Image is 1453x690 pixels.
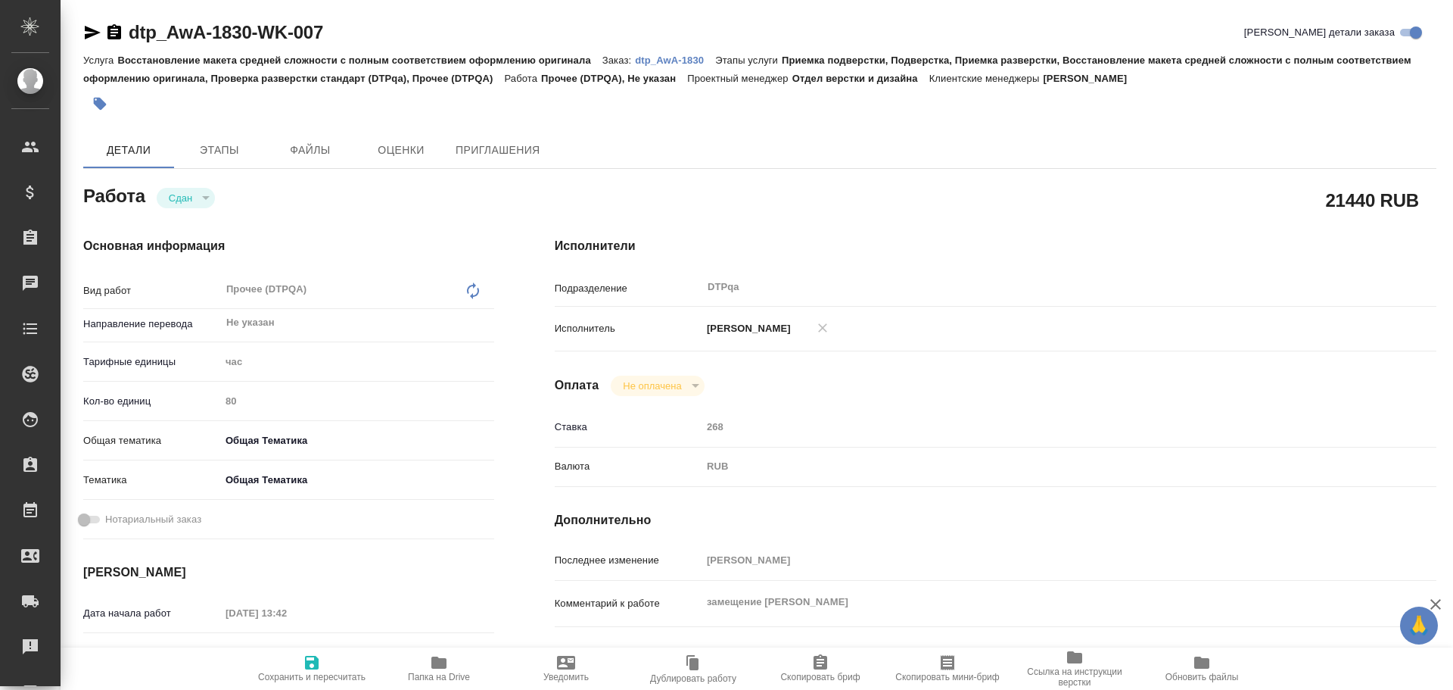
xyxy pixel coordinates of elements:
[555,376,599,395] h4: Оплата
[1325,187,1419,213] h2: 21440 RUB
[895,672,999,682] span: Скопировать мини-бриф
[1020,667,1129,688] span: Ссылка на инструкции верстки
[220,428,494,454] div: Общая Тематика
[274,141,347,160] span: Файлы
[83,433,220,448] p: Общая тематика
[687,73,792,84] p: Проектный менеджер
[83,181,145,208] h2: Работа
[929,73,1044,84] p: Клиентские менеджеры
[83,606,220,621] p: Дата начала работ
[183,141,256,160] span: Этапы
[555,281,702,296] p: Подразделение
[1011,648,1138,690] button: Ссылка на инструкции верстки
[630,648,757,690] button: Дублировать работу
[618,379,686,392] button: Не оплачена
[1165,672,1239,682] span: Обновить файлы
[504,73,541,84] p: Работа
[83,55,117,66] p: Услуга
[502,648,630,690] button: Уведомить
[1043,73,1138,84] p: [PERSON_NAME]
[83,473,220,488] p: Тематика
[83,394,220,409] p: Кол-во единиц
[220,390,494,412] input: Пустое поле
[611,376,704,396] div: Сдан
[884,648,1011,690] button: Скопировать мини-бриф
[555,596,702,611] p: Комментарий к работе
[220,349,494,375] div: час
[555,459,702,474] p: Валюта
[543,672,589,682] span: Уведомить
[456,141,540,160] span: Приглашения
[780,672,860,682] span: Скопировать бриф
[702,416,1363,438] input: Пустое поле
[702,321,791,336] p: [PERSON_NAME]
[702,454,1363,479] div: RUB
[248,648,375,690] button: Сохранить и пересчитать
[792,73,929,84] p: Отдел верстки и дизайна
[650,673,736,684] span: Дублировать работу
[757,648,884,690] button: Скопировать бриф
[555,321,702,336] p: Исполнитель
[635,55,715,66] p: dtp_AwA-1830
[375,648,502,690] button: Папка на Drive
[92,141,165,160] span: Детали
[555,511,1436,529] h4: Дополнительно
[83,354,220,370] p: Тарифные единицы
[541,73,687,84] p: Прочее (DTPQA), Не указан
[83,317,220,332] p: Направление перевода
[220,467,494,493] div: Общая Тематика
[408,672,470,682] span: Папка на Drive
[715,55,782,66] p: Этапы услуги
[702,549,1363,571] input: Пустое поле
[555,237,1436,255] h4: Исполнители
[164,192,197,205] button: Сдан
[1406,610,1432,642] span: 🙏
[702,589,1363,615] textarea: замещение [PERSON_NAME]
[365,141,437,160] span: Оценки
[635,53,715,66] a: dtp_AwA-1830
[105,512,201,527] span: Нотариальный заказ
[117,55,602,66] p: Восстановление макета средней сложности с полным соответствием оформлению оригинала
[105,23,123,42] button: Скопировать ссылку
[220,645,353,667] input: Пустое поле
[83,283,220,298] p: Вид работ
[602,55,635,66] p: Заказ:
[83,87,117,120] button: Добавить тэг
[258,672,366,682] span: Сохранить и пересчитать
[555,420,702,435] p: Ставка
[83,23,101,42] button: Скопировать ссылку для ЯМессенджера
[129,22,323,42] a: dtp_AwA-1830-WK-007
[555,553,702,568] p: Последнее изменение
[1400,607,1438,645] button: 🙏
[1138,648,1265,690] button: Обновить файлы
[83,237,494,255] h4: Основная информация
[157,188,215,208] div: Сдан
[83,564,494,582] h4: [PERSON_NAME]
[1244,25,1395,40] span: [PERSON_NAME] детали заказа
[220,602,353,624] input: Пустое поле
